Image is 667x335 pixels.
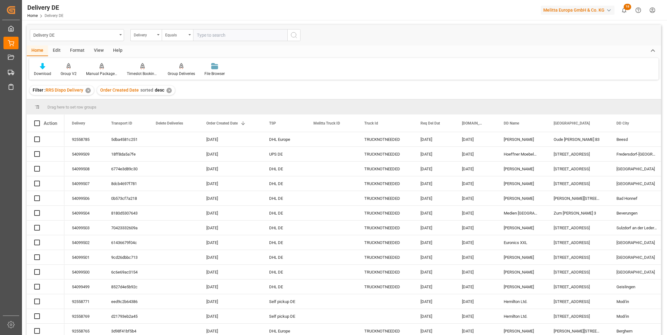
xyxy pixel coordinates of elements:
div: Press SPACE to select this row. [27,250,64,265]
div: [PERSON_NAME] [496,132,546,146]
div: TRUCKNOTNEEDED [357,162,413,176]
button: open menu [162,29,193,41]
div: [DATE] [413,309,454,323]
div: Press SPACE to select this row. [27,221,64,235]
span: Drag here to set row groups [47,105,96,109]
div: 54099500 [64,265,104,279]
button: Melitta Europa GmbH & Co. KG [541,4,617,16]
div: DHL Europe [262,132,306,146]
div: [DATE] [199,147,262,161]
span: Delivery [72,121,85,125]
div: 5dba4581c251 [104,132,148,146]
div: [STREET_ADDRESS] [546,309,609,323]
div: TRUCKNOTNEEDED [357,265,413,279]
div: TRUCKNOTNEEDED [357,132,413,146]
div: [PERSON_NAME] [496,176,546,191]
span: Truck Id [364,121,378,125]
div: View [89,45,108,56]
div: Press SPACE to select this row. [27,309,64,324]
div: Hemilton Ltd. [496,309,546,323]
div: 54099499 [64,279,104,294]
div: [DATE] [413,147,454,161]
div: Oude [PERSON_NAME] 83 [546,132,609,146]
div: [PERSON_NAME] [496,221,546,235]
div: Delivery [134,31,155,38]
div: [DATE] [413,294,454,309]
div: Group Deliveries [168,71,195,77]
button: Help Center [631,3,645,17]
div: [DATE] [199,235,262,250]
div: DHL DE [262,250,306,264]
div: 92558785 [64,132,104,146]
div: 18ff8da5a7fe [104,147,148,161]
div: [DATE] [413,221,454,235]
div: 54099509 [64,147,104,161]
div: [DATE] [454,265,496,279]
div: DHL DE [262,176,306,191]
div: [GEOGRAPHIC_DATA] [609,162,665,176]
div: ✕ [85,88,91,93]
div: [DATE] [413,206,454,220]
div: Press SPACE to select this row. [27,162,64,176]
div: Hoeffner Moebelgesellschaft [496,147,546,161]
div: Fredersdorf-[GEOGRAPHIC_DATA] [609,147,665,161]
div: Edit [48,45,65,56]
div: Euronics XXL [496,235,546,250]
div: 54099504 [64,206,104,220]
div: [PERSON_NAME][STREET_ADDRESS] [546,191,609,205]
div: [DATE] [199,206,262,220]
div: [STREET_ADDRESS] [546,250,609,264]
div: [STREET_ADDRESS] [546,176,609,191]
div: TRUCKNOTNEEDED [357,176,413,191]
div: [DATE] [454,250,496,264]
div: [DATE] [454,235,496,250]
div: Modi'in [609,294,665,309]
div: [DATE] [199,221,262,235]
div: [DATE] [454,147,496,161]
div: Zum [PERSON_NAME] 3 [546,206,609,220]
div: [DATE] [199,294,262,309]
div: [PERSON_NAME] [496,162,546,176]
button: search button [287,29,301,41]
div: 8180d5307643 [104,206,148,220]
div: [DATE] [454,162,496,176]
div: [GEOGRAPHIC_DATA] [609,265,665,279]
div: [DATE] [454,309,496,323]
div: [STREET_ADDRESS] [546,265,609,279]
span: RRS Dispo Delivery [46,88,83,93]
div: [STREET_ADDRESS] [546,162,609,176]
div: 92558769 [64,309,104,323]
div: Beverungen [609,206,665,220]
div: Bad Honnef [609,191,665,205]
div: Press SPACE to select this row. [27,132,64,147]
div: [DATE] [413,162,454,176]
div: [DATE] [413,176,454,191]
div: [DATE] [199,132,262,146]
span: Req Del Dat [420,121,440,125]
div: [DATE] [413,250,454,264]
div: eed9c2b64386 [104,294,148,309]
div: 61436679f04c [104,235,148,250]
div: Delivery DE [27,3,63,12]
div: DHL DE [262,162,306,176]
input: Type to search [193,29,287,41]
div: Self pickup DE [262,309,306,323]
div: Self pickup DE [262,294,306,309]
div: TRUCKNOTNEEDED [357,235,413,250]
div: Sulzdorf an der Lederhecke [609,221,665,235]
div: [DATE] [199,265,262,279]
div: [STREET_ADDRESS] [546,235,609,250]
div: [DATE] [199,279,262,294]
div: Press SPACE to select this row. [27,176,64,191]
div: [DATE] [413,132,454,146]
div: [DATE] [199,176,262,191]
div: [DATE] [454,221,496,235]
div: 6774e3d89c30 [104,162,148,176]
div: [DATE] [199,162,262,176]
div: DHL DE [262,279,306,294]
div: [DATE] [454,279,496,294]
div: [GEOGRAPHIC_DATA] [609,235,665,250]
div: Beesd [609,132,665,146]
span: Delete Deliveries [156,121,183,125]
div: [DATE] [199,250,262,264]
